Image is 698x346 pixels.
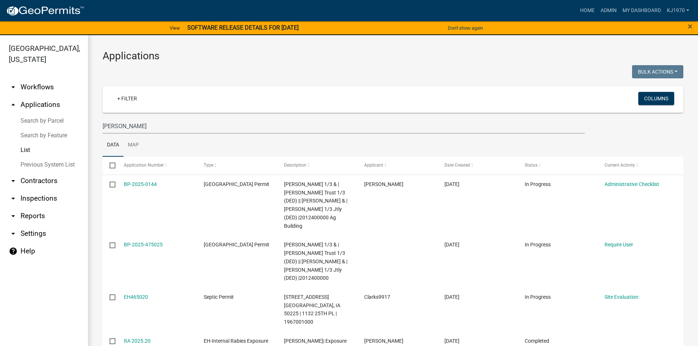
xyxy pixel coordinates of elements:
input: Search for applications [103,119,585,134]
a: Data [103,134,123,157]
span: Type [204,163,213,168]
a: kj1970 [664,4,692,18]
i: arrow_drop_up [9,100,18,109]
datatable-header-cell: Description [277,157,357,174]
span: 09/08/2025 [444,242,459,248]
span: Clarks9917 [364,294,390,300]
span: × [688,21,693,31]
a: Home [577,4,598,18]
span: 1132 25th Pl. Pleasantville, IA 50225 | 1132 25TH PL | 1967001000 [284,294,340,325]
datatable-header-cell: Application Number [117,157,197,174]
a: My Dashboard [620,4,664,18]
span: In Progress [525,242,551,248]
i: arrow_drop_down [9,194,18,203]
a: EH465020 [124,294,148,300]
span: Completed [525,338,549,344]
span: Application Number [124,163,164,168]
span: Applicant [364,163,383,168]
span: Jordan, Patricia 1/3 & | Sorenson, Cale Trust 1/3 (DED) || Clark, Dennis Ray & | Clark, Linda J 1... [284,181,347,229]
span: Brian Clark [364,181,403,187]
i: arrow_drop_down [9,229,18,238]
span: Septic Permit [204,294,234,300]
span: Marion County Building Permit [204,181,269,187]
span: Jordan, Patricia 1/3 & | Sorenson, Cale Trust 1/3 (DED) || Clark, Dennis Ray & | Clark, Linda J 1... [284,242,347,281]
span: Date Created [444,163,470,168]
span: Status [525,163,538,168]
span: In Progress [525,181,551,187]
a: Require User [605,242,633,248]
a: Administrative Checklist [605,181,659,187]
datatable-header-cell: Select [103,157,117,174]
i: arrow_drop_down [9,212,18,220]
a: View [167,22,183,34]
a: Admin [598,4,620,18]
i: arrow_drop_down [9,176,18,185]
button: Don't show again [445,22,486,34]
a: Site Evaluation: [605,294,639,300]
span: In Progress [525,294,551,300]
span: Description [284,163,306,168]
datatable-header-cell: Current Activity [598,157,678,174]
h3: Applications [103,50,683,62]
a: + Filter [111,92,143,105]
i: help [9,247,18,256]
span: Marion County Building Permit [204,242,269,248]
a: RA 2025.20 [124,338,151,344]
button: Bulk Actions [632,65,683,78]
span: Current Activity [605,163,635,168]
span: 09/08/2025 [444,181,459,187]
datatable-header-cell: Applicant [357,157,437,174]
a: Map [123,134,143,157]
datatable-header-cell: Date Created [437,157,518,174]
button: Columns [638,92,674,105]
span: 08/17/2025 [444,294,459,300]
a: BP-2025-475025 [124,242,163,248]
span: Cameron Kleinschmidt [364,338,403,344]
i: arrow_drop_down [9,83,18,92]
strong: SOFTWARE RELEASE DETAILS FOR [DATE] [187,24,299,31]
a: BP-2025-0144 [124,181,157,187]
datatable-header-cell: Type [197,157,277,174]
span: 07/22/2025 [444,338,459,344]
button: Close [688,22,693,31]
datatable-header-cell: Status [517,157,598,174]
